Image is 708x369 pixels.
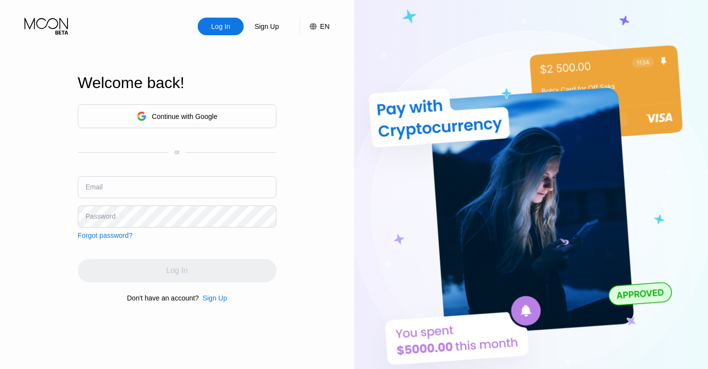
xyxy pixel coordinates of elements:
div: Don't have an account? [127,294,199,302]
div: Sign Up [203,294,227,302]
div: Sign Up [253,22,280,31]
div: Log In [198,18,244,35]
div: EN [320,23,329,30]
div: Forgot password? [78,231,133,239]
div: Continue with Google [152,113,217,120]
div: EN [299,18,329,35]
div: Email [86,183,103,191]
div: Password [86,212,115,220]
div: Welcome back! [78,74,276,92]
div: Sign Up [244,18,290,35]
div: Sign Up [199,294,227,302]
div: Continue with Google [78,104,276,128]
div: or [174,149,180,156]
div: Log In [210,22,231,31]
